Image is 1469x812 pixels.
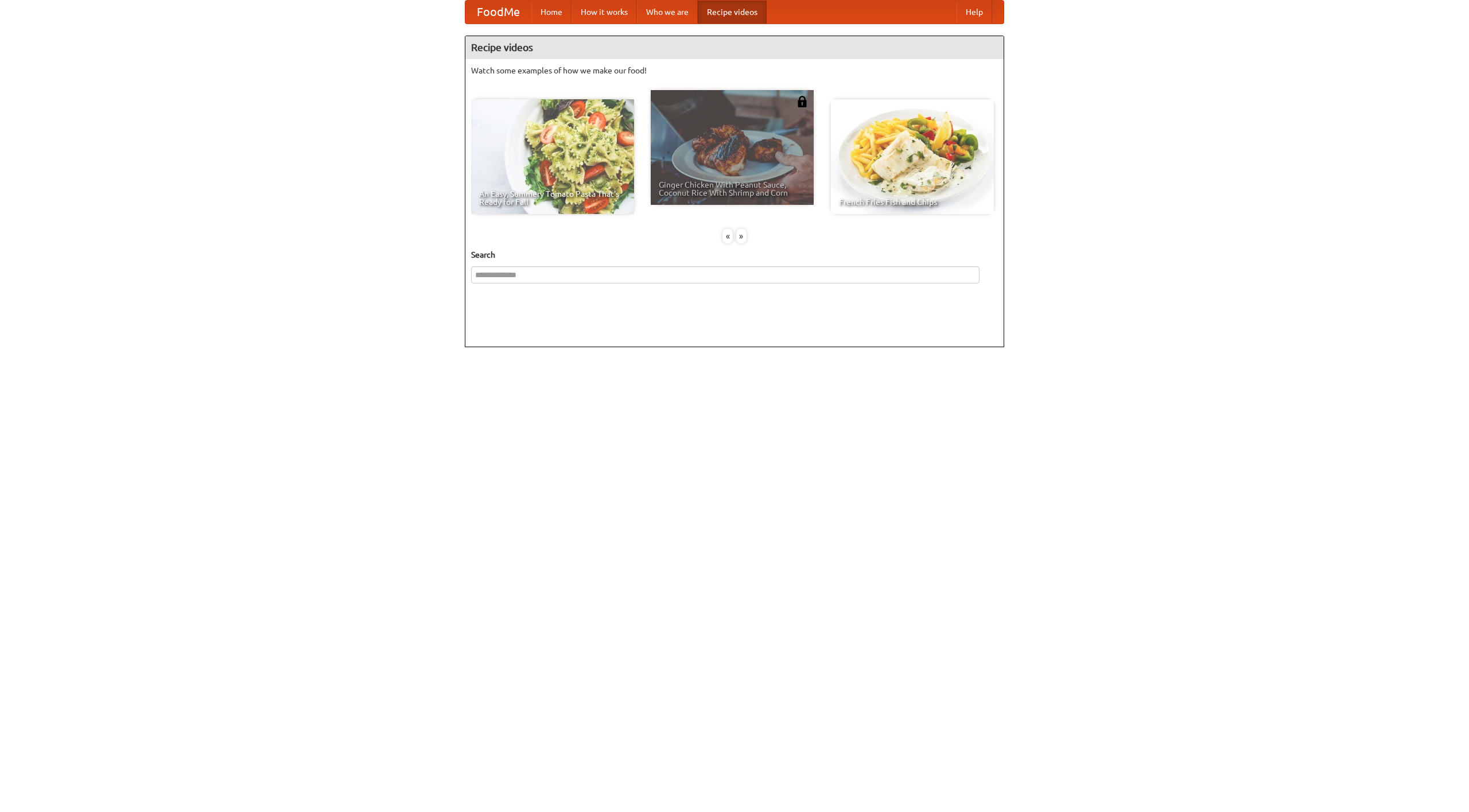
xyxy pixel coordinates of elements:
[471,249,998,261] h5: Search
[722,229,733,243] div: «
[531,1,572,24] a: Home
[839,198,986,206] span: French Fries Fish and Chips
[637,1,698,24] a: Who we are
[471,99,634,214] a: An Easy, Summery Tomato Pasta That's Ready for Fall
[698,1,767,24] a: Recipe videos
[736,229,747,243] div: »
[572,1,637,24] a: How it works
[957,1,992,24] a: Help
[471,65,998,76] p: Watch some examples of how we make our food!
[465,36,1004,59] h4: Recipe videos
[479,190,626,206] span: An Easy, Summery Tomato Pasta That's Ready for Fall
[796,96,808,107] img: 483408.png
[831,99,994,214] a: French Fries Fish and Chips
[465,1,531,24] a: FoodMe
